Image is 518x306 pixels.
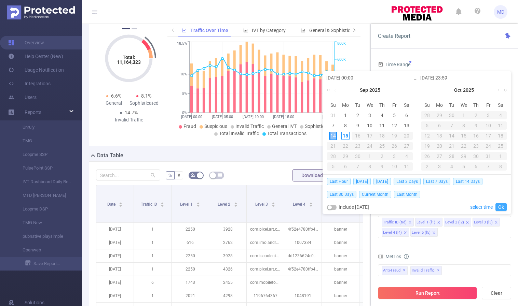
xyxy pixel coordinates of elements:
span: Th [470,102,482,108]
div: 29 [458,152,470,160]
td: October 23, 2025 [470,141,482,151]
div: 19 [388,132,400,140]
td: November 6, 2025 [470,161,482,172]
a: 2025 [369,83,381,97]
img: Protected Media [7,5,75,19]
div: Traffic ID (tid) [383,218,407,227]
td: September 28, 2025 [421,110,433,120]
div: 14 [446,132,458,140]
div: Level 2 (l2) [445,218,464,227]
li: Level 5 (l5) [410,228,438,237]
i: icon: close [404,231,407,235]
i: icon: close [408,221,412,225]
div: 26 [388,142,400,150]
th: Thu [470,100,482,110]
input: Search... [96,170,160,180]
a: Overview [8,36,44,49]
td: September 30, 2025 [352,151,364,161]
div: Sophisticated [129,100,159,107]
span: General IVT [272,123,297,129]
div: 6 [339,162,352,171]
div: 12 [421,132,433,140]
button: Clear [482,287,511,299]
a: MTD [PERSON_NAME] [14,189,74,202]
td: September 23, 2025 [352,141,364,151]
th: Sat [494,100,507,110]
td: October 4, 2025 [400,151,413,161]
span: Total Invalid Traffic [219,131,259,136]
div: 31 [329,111,337,119]
a: Integrations [8,77,51,90]
div: Level 1 (l1) [417,218,435,227]
span: Time Range [378,62,410,67]
td: October 19, 2025 [421,141,433,151]
td: November 3, 2025 [433,161,446,172]
td: September 29, 2025 [339,151,352,161]
td: September 29, 2025 [433,110,446,120]
td: October 28, 2025 [446,151,458,161]
span: We [364,102,376,108]
div: 10 [482,121,494,130]
div: 4 [400,152,413,160]
td: October 2, 2025 [470,110,482,120]
div: 23 [470,142,482,150]
th: Sat [400,100,413,110]
div: 1 [458,111,470,119]
div: 5 [458,162,470,171]
span: Su [327,102,339,108]
i: icon: table [218,173,222,177]
div: 7 [352,162,364,171]
div: 16 [352,132,364,140]
div: 30 [470,152,482,160]
div: 21 [446,142,458,150]
button: 1 [122,28,130,29]
td: October 22, 2025 [458,141,470,151]
td: September 13, 2025 [400,120,413,131]
tspan: [DATE] 23:00 [322,115,343,119]
td: November 7, 2025 [482,161,494,172]
a: Openweb [14,243,74,257]
tspan: 11,164,323 [117,59,141,65]
span: % [168,173,172,178]
li: Level 4 (l4) [382,228,409,237]
span: [DATE] [373,178,391,185]
div: 4 [494,111,507,119]
div: 3 [433,162,446,171]
td: September 7, 2025 [327,120,339,131]
a: TMG New [14,216,74,230]
a: Users [8,90,37,104]
td: October 6, 2025 [433,120,446,131]
td: September 3, 2025 [364,110,376,120]
td: October 12, 2025 [421,131,433,141]
div: 17 [482,132,494,140]
tspan: 600K [337,57,346,62]
td: October 2, 2025 [376,151,388,161]
div: 7 [329,121,337,130]
td: October 25, 2025 [494,141,507,151]
td: October 5, 2025 [327,161,339,172]
td: September 22, 2025 [339,141,352,151]
td: October 9, 2025 [470,120,482,131]
div: 20 [400,132,413,140]
th: Fri [388,100,400,110]
td: November 8, 2025 [494,161,507,172]
div: 2 [421,162,433,171]
td: October 9, 2025 [376,161,388,172]
td: November 4, 2025 [446,161,458,172]
td: November 1, 2025 [494,151,507,161]
div: 20 [433,142,446,150]
td: September 25, 2025 [376,141,388,151]
td: October 20, 2025 [433,141,446,151]
div: 10 [366,121,374,130]
span: Tu [446,102,458,108]
td: September 26, 2025 [388,141,400,151]
td: October 27, 2025 [433,151,446,161]
a: select time [470,201,493,214]
div: 13 [403,121,411,130]
span: Create Report [378,33,410,39]
div: 11 [494,121,507,130]
td: October 24, 2025 [482,141,494,151]
li: Level 1 (l1) [415,218,442,227]
div: Invalid Traffic [114,116,144,123]
span: Last Hour [327,178,351,185]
